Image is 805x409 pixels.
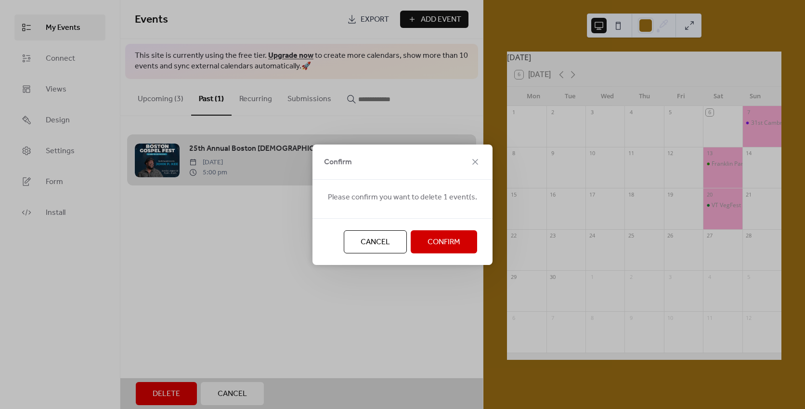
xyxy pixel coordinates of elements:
[428,237,460,248] span: Confirm
[328,192,477,203] span: Please confirm you want to delete 1 event(s.
[324,157,352,168] span: Confirm
[361,237,390,248] span: Cancel
[411,230,477,253] button: Confirm
[344,230,407,253] button: Cancel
